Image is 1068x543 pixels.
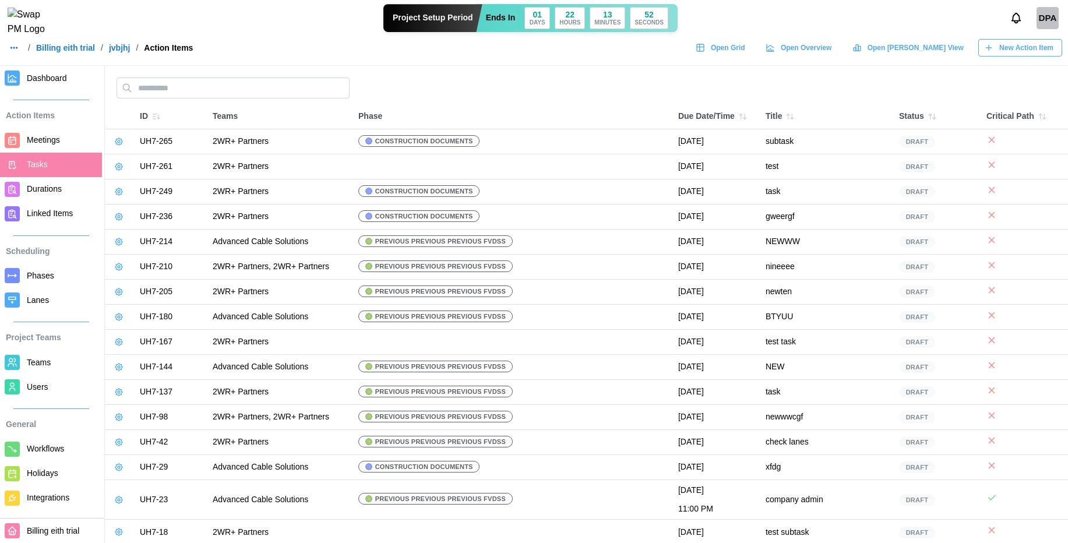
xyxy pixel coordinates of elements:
div: [DATE] [678,260,754,273]
td: 2WR+ Partners [207,204,353,230]
td: Advanced Cable Solutions [207,480,353,520]
div: Due Date/Time [678,108,754,125]
td: NEWWW [760,230,893,255]
td: 2WR+ Partners [207,380,353,405]
div: [DATE] [678,210,754,223]
div: [DATE] [678,526,754,539]
span: Draft [906,161,929,172]
td: 2WR+ Partners [207,154,353,179]
td: Advanced Cable Solutions [207,305,353,330]
td: UH7-42 [134,430,207,455]
span: Open Overview [781,40,831,56]
td: check lanes [760,430,893,455]
span: Workflows [27,444,64,453]
div: 13 [603,10,612,19]
span: Users [27,382,48,392]
div: Teams [213,110,347,123]
span: Open [PERSON_NAME] View [868,40,964,56]
div: Status [899,108,975,125]
span: previous previous previous fvdss [375,386,506,397]
div: Phase [358,110,667,123]
div: Project Setup Period [383,4,482,32]
span: Teams [27,358,51,367]
span: Dashboard [27,73,67,83]
a: Billing eith trial [36,44,95,52]
div: MINUTES [594,20,621,26]
td: UH7-167 [134,330,207,355]
div: ID [140,108,201,125]
span: Draft [906,312,929,322]
span: previous previous previous fvdss [375,286,506,297]
a: jvbjhj [109,44,131,52]
td: nineeee [760,255,893,280]
td: 2WR+ Partners [207,430,353,455]
span: Draft [906,412,929,422]
div: / [136,44,138,52]
div: / [101,44,103,52]
div: [DATE] [678,311,754,323]
span: previous previous previous fvdss [375,436,506,447]
span: Construction Documents [375,211,473,221]
div: [DATE] [678,235,754,248]
td: UH7-236 [134,204,207,230]
div: [DATE] [678,386,754,399]
div: DPA [1037,7,1059,29]
span: previous previous previous fvdss [375,361,506,372]
td: UH7-265 [134,129,207,154]
td: subtask [760,129,893,154]
span: Draft [906,287,929,297]
td: UH7-23 [134,480,207,520]
span: Construction Documents [375,461,473,472]
td: UH7-29 [134,455,207,480]
td: UH7-210 [134,255,207,280]
td: 2WR+ Partners [207,179,353,204]
td: task [760,179,893,204]
span: Draft [906,186,929,197]
span: Phases [27,271,54,280]
span: Linked Items [27,209,73,218]
div: [DATE] [678,160,754,173]
span: previous previous previous fvdss [375,261,506,271]
td: UH7-98 [134,405,207,430]
div: [DATE] [678,185,754,198]
div: SECONDS [635,20,663,26]
td: Advanced Cable Solutions [207,230,353,255]
span: Billing eith trial [27,526,79,535]
div: [DATE] [678,285,754,298]
div: 52 [644,10,654,19]
div: [DATE] [678,411,754,424]
span: New Action Item [999,40,1053,56]
div: [DATE] [678,484,754,497]
td: Advanced Cable Solutions [207,355,353,380]
td: company admin [760,480,893,520]
td: Advanced Cable Solutions [207,455,353,480]
td: UH7-205 [134,280,207,305]
a: Daud Platform admin [1037,7,1059,29]
img: Swap PM Logo [8,8,55,37]
td: 2WR+ Partners [207,129,353,154]
div: [DATE] [678,461,754,474]
span: Draft [906,262,929,272]
div: 22 [566,10,575,19]
span: Draft [906,362,929,372]
td: newwwcgf [760,405,893,430]
span: Draft [906,237,929,247]
a: Open Grid [690,39,754,57]
td: 2WR+ Partners [207,280,353,305]
span: Holidays [27,468,58,478]
td: 2WR+ Partners, 2WR+ Partners [207,255,353,280]
span: previous previous previous fvdss [375,493,506,504]
div: Action Items [144,44,193,52]
td: UH7-180 [134,305,207,330]
span: Draft [906,527,929,538]
td: 2WR+ Partners [207,330,353,355]
td: UH7-144 [134,355,207,380]
div: / [28,44,30,52]
button: Notifications [1006,8,1026,28]
span: Draft [906,387,929,397]
div: Critical Path [986,108,1062,125]
td: xfdg [760,455,893,480]
span: Draft [906,136,929,147]
span: Lanes [27,295,49,305]
td: 2WR+ Partners, 2WR+ Partners [207,405,353,430]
